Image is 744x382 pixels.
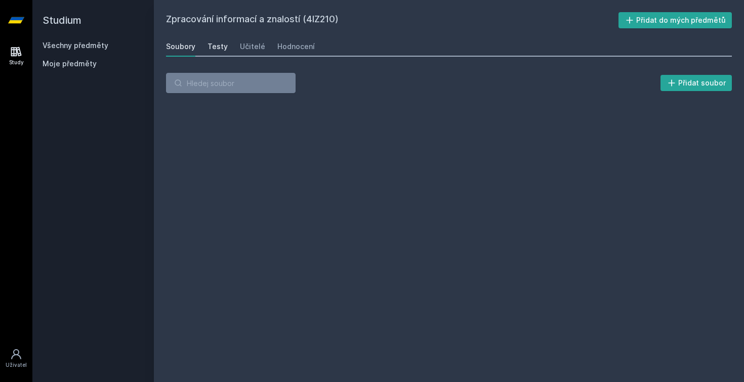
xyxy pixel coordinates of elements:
[43,59,97,69] span: Moje předměty
[240,41,265,52] div: Učitelé
[618,12,732,28] button: Přidat do mých předmětů
[277,36,315,57] a: Hodnocení
[166,41,195,52] div: Soubory
[208,41,228,52] div: Testy
[277,41,315,52] div: Hodnocení
[6,361,27,369] div: Uživatel
[2,343,30,374] a: Uživatel
[166,73,296,93] input: Hledej soubor
[660,75,732,91] button: Přidat soubor
[43,41,108,50] a: Všechny předměty
[166,12,618,28] h2: Zpracování informací a znalostí (4IZ210)
[9,59,24,66] div: Study
[240,36,265,57] a: Učitelé
[2,40,30,71] a: Study
[208,36,228,57] a: Testy
[166,36,195,57] a: Soubory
